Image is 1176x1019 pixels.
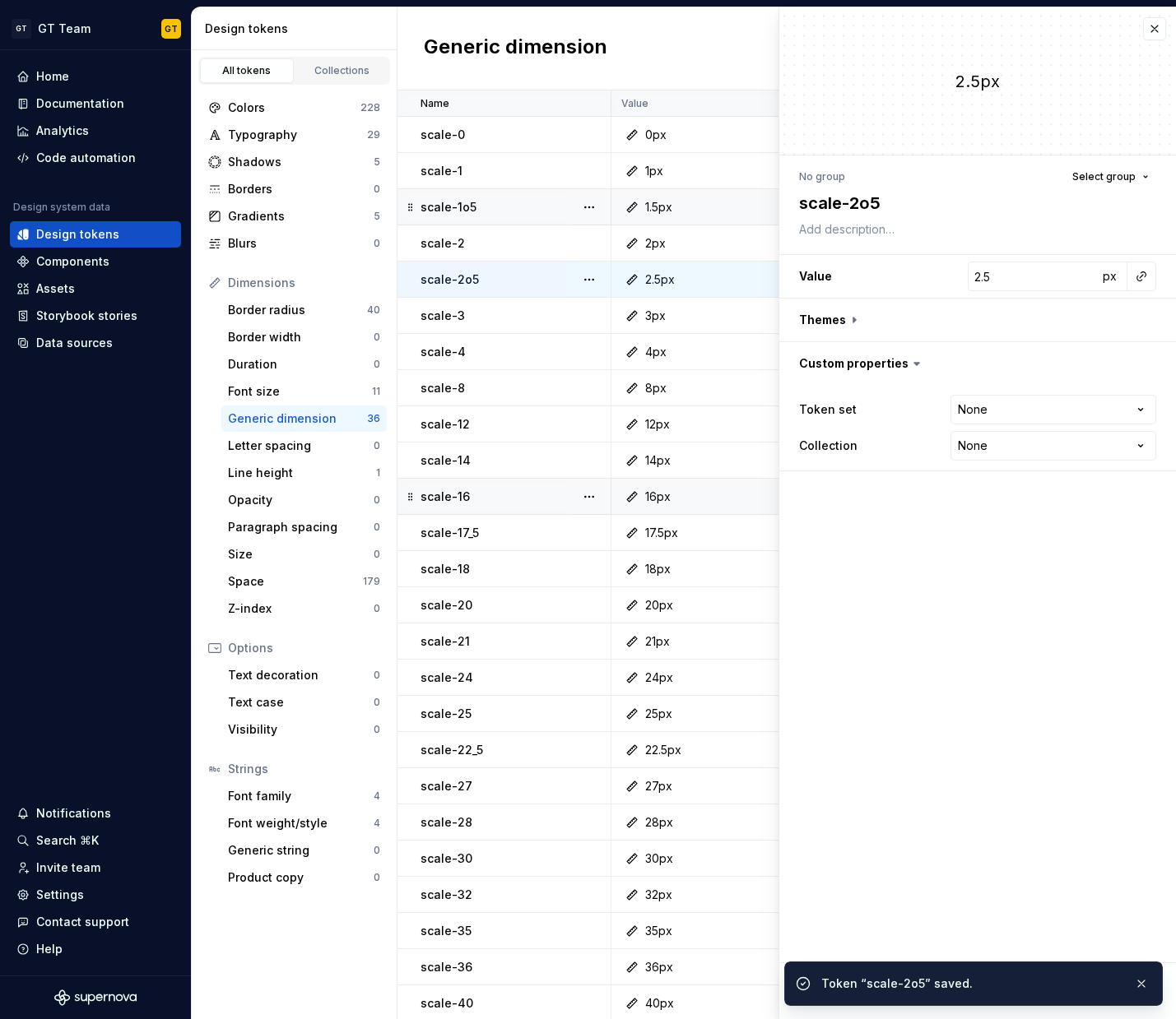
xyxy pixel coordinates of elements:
div: 28px [645,814,673,831]
div: 12px [645,416,670,433]
a: Documentation [10,90,181,117]
a: Analytics [10,118,181,144]
a: Letter spacing0 [221,433,387,459]
div: Help [36,941,63,957]
div: GT [165,22,178,35]
div: Generic string [228,842,374,859]
div: 36 [367,412,380,425]
a: Text decoration0 [221,662,387,688]
a: Border radius40 [221,297,387,323]
p: scale-25 [421,706,472,722]
p: scale-20 [421,597,472,614]
p: scale-8 [421,380,465,396]
div: 228 [360,101,380,114]
div: 3px [645,308,666,324]
p: scale-2 [421,235,465,252]
div: 2.5px [779,70,1176,93]
a: Code automation [10,145,181,171]
div: Design system data [13,201,110,214]
div: Colors [228,100,360,116]
div: Blurs [228,235,374,252]
div: Design tokens [36,226,119,243]
a: Typography29 [202,122,387,148]
span: Select group [1072,170,1136,183]
div: GT Team [38,21,91,37]
a: Settings [10,882,181,908]
input: 0 [968,262,1098,291]
div: 16px [645,489,671,505]
button: Contact support [10,909,181,935]
a: Font family4 [221,783,387,809]
a: Size0 [221,541,387,567]
a: Generic dimension36 [221,405,387,432]
div: 0 [374,669,380,682]
a: Visibility0 [221,716,387,743]
p: scale-35 [421,923,472,939]
label: Token set [799,401,857,418]
a: Space179 [221,568,387,595]
div: 29 [367,128,380,141]
div: Assets [36,280,75,297]
p: scale-36 [421,959,472,975]
a: Home [10,63,181,90]
div: Product copy [228,869,374,886]
p: scale-14 [421,452,471,469]
div: 0 [374,521,380,534]
button: Select group [1065,165,1156,188]
div: 0 [374,331,380,344]
div: Space [228,573,363,590]
div: 8px [645,380,667,396]
a: Shadows5 [202,149,387,175]
a: Opacity0 [221,487,387,513]
div: Options [228,640,380,656]
button: Help [10,936,181,962]
div: 0 [374,358,380,371]
div: Size [228,546,374,563]
div: Borders [228,181,374,197]
div: Settings [36,887,84,903]
div: No group [799,170,845,183]
p: scale-27 [421,778,472,794]
div: 5 [374,155,380,169]
div: Contact support [36,914,129,930]
div: 0 [374,696,380,709]
div: Border width [228,329,374,345]
p: scale-1 [421,163,462,179]
p: scale-17_5 [421,525,479,541]
div: 0 [374,871,380,884]
a: Text case0 [221,689,387,716]
p: scale-3 [421,308,465,324]
button: px [1098,265,1121,288]
div: 27px [645,778,672,794]
div: 1 [376,466,380,479]
a: Border width0 [221,324,387,350]
a: Generic string0 [221,837,387,864]
div: Text decoration [228,667,374,683]
div: Storybook stories [36,308,137,324]
div: 0 [374,844,380,857]
a: Colors228 [202,95,387,121]
a: Paragraph spacing0 [221,514,387,540]
p: scale-4 [421,344,466,360]
svg: Supernova Logo [54,989,137,1006]
p: scale-24 [421,669,473,686]
div: 18px [645,561,671,577]
div: 2.5px [645,271,675,288]
div: Text case [228,694,374,711]
div: 11 [372,385,380,398]
label: Collection [799,438,858,454]
div: Opacity [228,492,374,508]
div: 0 [374,602,380,615]
div: GT [12,19,31,39]
p: scale-16 [421,489,470,505]
div: 2px [645,235,666,252]
a: Borders0 [202,176,387,202]
p: scale-12 [421,416,470,433]
div: 40px [645,995,674,1012]
div: 25px [645,706,672,722]
a: Font size11 [221,378,387,405]
p: scale-22_5 [421,742,483,758]
div: Font family [228,788,374,804]
div: 14px [645,452,671,469]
